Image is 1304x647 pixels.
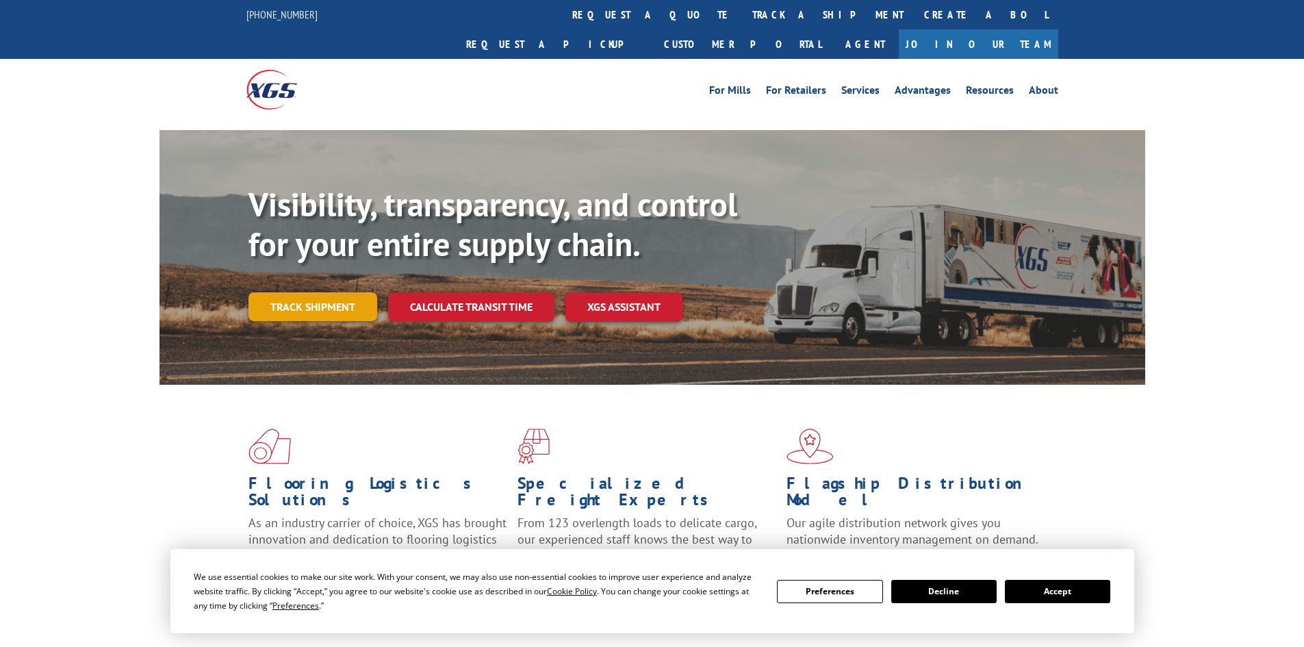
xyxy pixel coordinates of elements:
a: Resources [966,85,1014,100]
div: We use essential cookies to make our site work. With your consent, we may also use non-essential ... [194,570,760,613]
button: Accept [1005,580,1110,603]
a: Agent [832,29,899,59]
h1: Flooring Logistics Solutions [248,475,507,515]
img: xgs-icon-total-supply-chain-intelligence-red [248,429,291,464]
a: For Mills [709,85,751,100]
a: Calculate transit time [388,292,554,322]
img: xgs-icon-focused-on-flooring-red [517,429,550,464]
a: Advantages [895,85,951,100]
a: [PHONE_NUMBER] [246,8,318,21]
a: Services [841,85,880,100]
b: Visibility, transparency, and control for your entire supply chain. [248,183,737,265]
a: Customer Portal [654,29,832,59]
span: As an industry carrier of choice, XGS has brought innovation and dedication to flooring logistics... [248,515,507,563]
span: Cookie Policy [547,585,597,597]
a: XGS ASSISTANT [565,292,682,322]
button: Decline [891,580,997,603]
span: Preferences [272,600,319,611]
span: Our agile distribution network gives you nationwide inventory management on demand. [787,515,1038,547]
button: Preferences [777,580,882,603]
img: xgs-icon-flagship-distribution-model-red [787,429,834,464]
h1: Specialized Freight Experts [517,475,776,515]
a: Join Our Team [899,29,1058,59]
a: Track shipment [248,292,377,321]
div: Cookie Consent Prompt [170,549,1134,633]
a: About [1029,85,1058,100]
a: Request a pickup [456,29,654,59]
a: For Retailers [766,85,826,100]
h1: Flagship Distribution Model [787,475,1045,515]
p: From 123 overlength loads to delicate cargo, our experienced staff knows the best way to move you... [517,515,776,576]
